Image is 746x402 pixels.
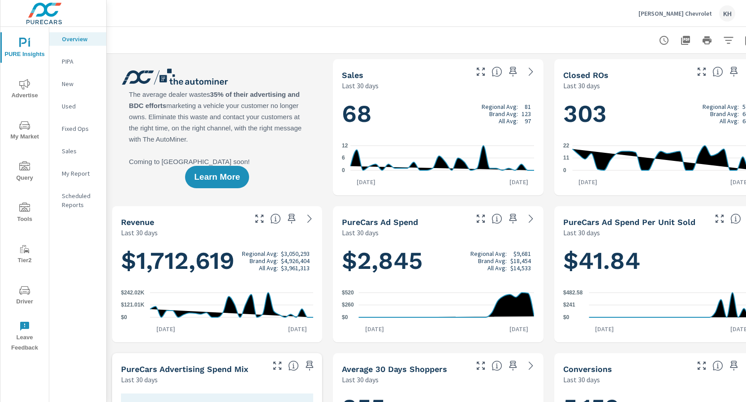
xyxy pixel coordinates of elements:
h5: PureCars Ad Spend [342,217,418,227]
p: $3,961,313 [281,264,310,272]
div: New [49,77,106,91]
p: Last 30 days [342,374,379,385]
span: Save this to your personalized report [285,212,299,226]
span: A rolling 30 day total of daily Shoppers on the dealership website, averaged over the selected da... [492,360,502,371]
text: 0 [563,167,566,173]
text: $0 [563,314,569,320]
button: Make Fullscreen [694,359,709,373]
button: Make Fullscreen [694,65,709,79]
div: PIPA [49,55,106,68]
span: Query [3,161,46,183]
button: Make Fullscreen [252,212,267,226]
a: See more details in report [524,359,538,373]
text: $121.01K [121,302,144,308]
p: [DATE] [503,324,535,333]
a: See more details in report [524,212,538,226]
span: Total cost of media for all PureCars channels for the selected dealership group over the selected... [492,213,502,224]
h5: Revenue [121,217,154,227]
span: Save this to your personalized report [506,359,520,373]
button: Make Fullscreen [474,359,488,373]
text: 0 [342,167,345,173]
p: New [62,79,99,88]
h1: 68 [342,99,534,129]
div: Used [49,99,106,113]
p: Brand Avg: [710,110,739,117]
h5: PureCars Advertising Spend Mix [121,364,248,374]
p: All Avg: [487,264,507,272]
p: [DATE] [150,324,181,333]
div: Scheduled Reports [49,189,106,212]
div: nav menu [0,27,49,357]
button: Make Fullscreen [474,65,488,79]
p: Last 30 days [342,80,379,91]
text: $242.02K [121,290,144,296]
span: Save this to your personalized report [506,212,520,226]
button: Apply Filters [720,31,737,49]
span: Number of vehicles sold by the dealership over the selected date range. [Source: This data is sou... [492,66,502,77]
text: $241 [563,302,575,308]
div: My Report [49,167,106,180]
p: Used [62,102,99,111]
p: Regional Avg: [470,250,507,257]
h5: Average 30 Days Shoppers [342,364,447,374]
p: Fixed Ops [62,124,99,133]
text: 12 [342,143,348,149]
button: Make Fullscreen [474,212,488,226]
div: Overview [49,32,106,46]
p: $3,050,293 [281,250,310,257]
div: Fixed Ops [49,122,106,135]
h5: Closed ROs [563,70,608,80]
span: Save this to your personalized report [727,65,741,79]
p: [DATE] [503,177,535,186]
text: 6 [342,155,345,161]
span: Advertise [3,79,46,101]
p: $18,454 [510,257,531,264]
p: $9,681 [513,250,531,257]
span: Save this to your personalized report [302,359,317,373]
p: Regional Avg: [482,103,518,110]
h5: Sales [342,70,363,80]
span: Tools [3,203,46,225]
p: 97 [525,117,531,125]
p: My Report [62,169,99,178]
button: Make Fullscreen [270,359,285,373]
p: Last 30 days [563,374,600,385]
span: This table looks at how you compare to the amount of budget you spend per channel as opposed to y... [288,360,299,371]
p: Brand Avg: [250,257,278,264]
p: Scheduled Reports [62,191,99,209]
span: My Market [3,120,46,142]
p: [DATE] [359,324,390,333]
span: Driver [3,285,46,307]
p: Brand Avg: [489,110,518,117]
p: Brand Avg: [478,257,507,264]
p: 123 [522,110,531,117]
text: $520 [342,290,354,296]
h1: $1,712,619 [121,246,313,276]
p: Sales [62,147,99,156]
p: PIPA [62,57,99,66]
text: 11 [563,155,569,161]
p: 81 [525,103,531,110]
p: [DATE] [282,324,313,333]
p: Regional Avg: [703,103,739,110]
span: Tier2 [3,244,46,266]
p: All Avg: [259,264,278,272]
span: Learn More [194,173,240,181]
a: See more details in report [302,212,317,226]
p: [DATE] [350,177,382,186]
p: All Avg: [720,117,739,125]
span: Save this to your personalized report [727,359,741,373]
p: $4,926,404 [281,257,310,264]
p: All Avg: [499,117,518,125]
span: Total sales revenue over the selected date range. [Source: This data is sourced from the dealer’s... [270,213,281,224]
text: $0 [121,314,127,320]
p: Last 30 days [563,227,600,238]
p: $14,533 [510,264,531,272]
div: Sales [49,144,106,158]
p: Regional Avg: [242,250,278,257]
button: Learn More [185,166,249,188]
p: Overview [62,35,99,43]
text: $260 [342,302,354,308]
text: $0 [342,314,348,320]
button: Make Fullscreen [712,212,727,226]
